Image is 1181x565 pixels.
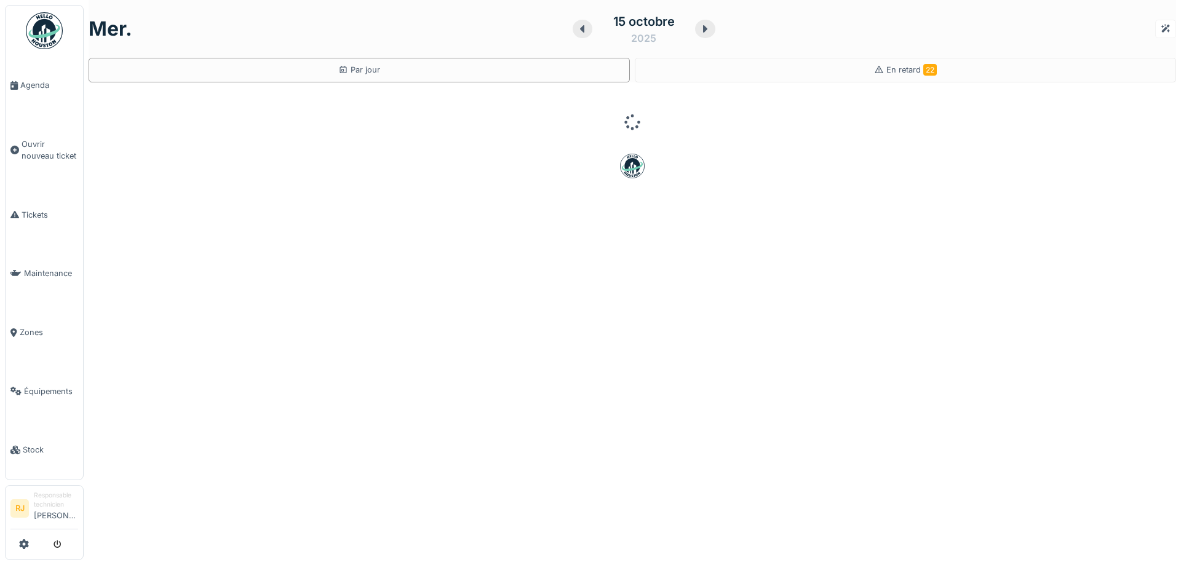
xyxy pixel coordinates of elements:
a: Équipements [6,362,83,421]
span: Maintenance [24,267,78,279]
span: Tickets [22,209,78,221]
a: Agenda [6,56,83,115]
span: Ouvrir nouveau ticket [22,138,78,162]
a: Tickets [6,186,83,245]
div: Responsable technicien [34,491,78,510]
a: Zones [6,303,83,362]
img: badge-BVDL4wpA.svg [620,154,645,178]
div: 2025 [631,31,656,45]
li: [PERSON_NAME] [34,491,78,526]
a: Maintenance [6,244,83,303]
a: RJ Responsable technicien[PERSON_NAME] [10,491,78,529]
span: Stock [23,444,78,456]
li: RJ [10,499,29,518]
a: Stock [6,421,83,480]
div: Par jour [338,64,380,76]
div: 15 octobre [613,12,675,31]
span: Zones [20,326,78,338]
span: Agenda [20,79,78,91]
span: En retard [886,65,937,74]
span: 22 [923,64,937,76]
img: Badge_color-CXgf-gQk.svg [26,12,63,49]
a: Ouvrir nouveau ticket [6,115,83,186]
h1: mer. [89,17,132,41]
span: Équipements [24,385,78,397]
